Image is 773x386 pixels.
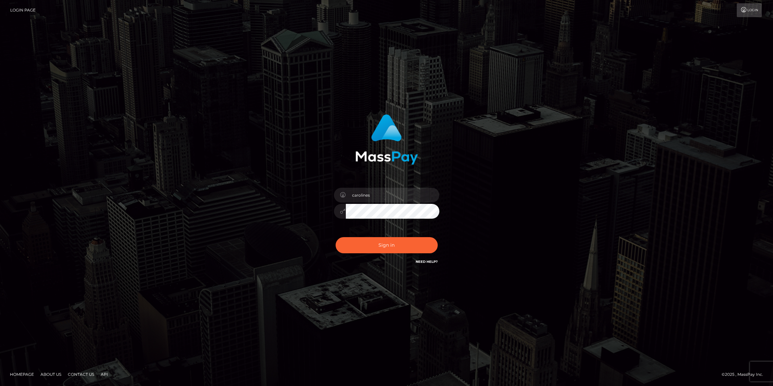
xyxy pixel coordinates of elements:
[346,188,439,203] input: Username...
[7,369,37,379] a: Homepage
[737,3,762,17] a: Login
[355,114,418,165] img: MassPay Login
[38,369,64,379] a: About Us
[416,260,438,264] a: Need Help?
[10,3,36,17] a: Login Page
[98,369,111,379] a: API
[336,237,438,253] button: Sign in
[65,369,97,379] a: Contact Us
[722,371,768,378] div: © 2025 , MassPay Inc.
